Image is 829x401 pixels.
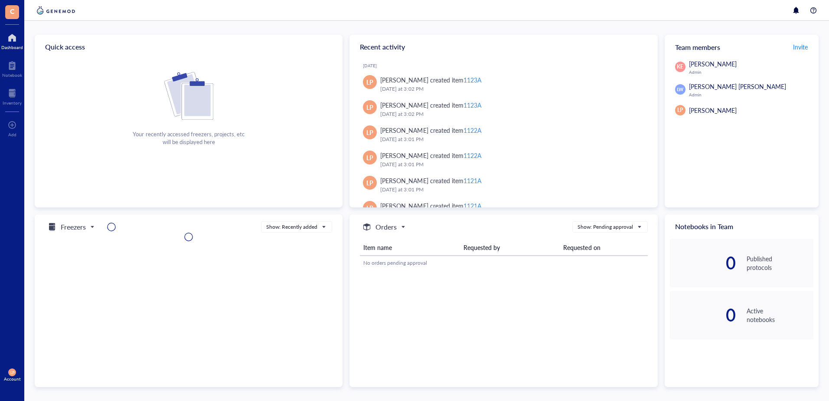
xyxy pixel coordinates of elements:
span: LP [10,370,14,375]
h5: Orders [375,222,397,232]
div: [DATE] at 3:02 PM [380,110,643,118]
div: [PERSON_NAME] created item [380,176,481,185]
div: Quick access [35,35,343,59]
span: LW [677,86,684,93]
a: Inventory [3,86,22,105]
div: [PERSON_NAME] created item [380,75,481,85]
div: [DATE] at 3:02 PM [380,85,643,93]
a: LP[PERSON_NAME] created item1122A[DATE] at 3:01 PM [356,122,650,147]
th: Requested by [460,240,560,256]
div: [DATE] at 3:01 PM [380,160,643,169]
div: Active notebooks [747,306,813,324]
img: genemod-logo [35,5,77,16]
span: [PERSON_NAME] [689,106,737,115]
span: LP [366,77,373,87]
div: Recent activity [349,35,657,59]
div: [DATE] at 3:01 PM [380,135,643,144]
span: C [10,6,15,16]
div: Published protocols [747,254,813,272]
a: LP[PERSON_NAME] created item1123A[DATE] at 3:02 PM [356,72,650,97]
a: LP[PERSON_NAME] created item1122A[DATE] at 3:01 PM [356,147,650,172]
div: Admin [689,92,813,97]
a: Dashboard [1,31,23,50]
span: Invite [793,43,808,51]
a: Notebook [2,59,22,78]
div: Show: Pending approval [578,223,633,231]
th: Requested on [560,240,648,256]
span: LP [366,102,373,112]
a: LP[PERSON_NAME] created item1123A[DATE] at 3:02 PM [356,97,650,122]
div: [PERSON_NAME] created item [380,151,481,160]
span: [PERSON_NAME] [689,59,737,68]
span: KE [677,63,683,71]
span: LP [677,106,683,114]
div: Dashboard [1,45,23,50]
div: 1122A [463,126,481,135]
div: Team members [665,35,819,59]
div: 1123A [463,101,481,109]
div: [DATE] [363,63,650,68]
h5: Freezers [61,222,86,232]
th: Item name [360,240,460,256]
span: LP [366,153,373,162]
div: 1121A [463,176,481,185]
div: Notebook [2,72,22,78]
div: [DATE] at 3:01 PM [380,185,643,194]
div: Show: Recently added [266,223,317,231]
div: Admin [689,69,813,75]
img: Cf+DiIyRRx+BTSbnYhsZzE9to3+AfuhVxcka4spAAAAAElFTkSuQmCC [164,72,213,120]
span: LP [366,178,373,187]
div: [PERSON_NAME] created item [380,125,481,135]
div: 1123A [463,76,481,84]
div: [PERSON_NAME] created item [380,100,481,110]
button: Invite [793,40,808,54]
a: LP[PERSON_NAME] created item1121A[DATE] at 3:01 PM [356,172,650,197]
div: Add [8,132,16,137]
div: No orders pending approval [363,259,644,267]
div: Inventory [3,100,22,105]
div: Notebooks in Team [665,214,819,239]
div: Account [4,376,21,381]
span: LP [366,128,373,137]
span: [PERSON_NAME] [PERSON_NAME] [689,82,786,91]
div: Your recently accessed freezers, projects, etc will be displayed here [133,130,244,146]
div: 1122A [463,151,481,160]
div: 0 [670,308,737,322]
div: 0 [670,256,737,270]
